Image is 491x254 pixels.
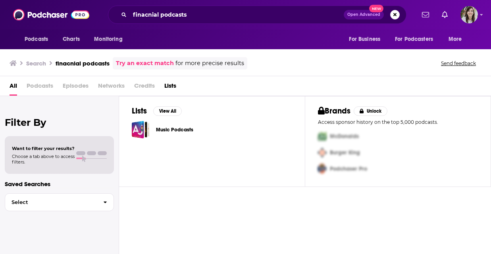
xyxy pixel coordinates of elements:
input: Search podcasts, credits, & more... [130,8,344,21]
h2: Brands [318,106,351,116]
span: New [369,5,383,12]
a: Charts [58,32,85,47]
span: Open Advanced [347,13,380,17]
span: More [449,34,462,45]
button: open menu [390,32,445,47]
a: Show notifications dropdown [439,8,451,21]
img: First Pro Logo [315,128,330,144]
a: Try an exact match [116,59,174,68]
img: Second Pro Logo [315,144,330,161]
span: for more precise results [175,59,244,68]
button: Unlock [354,106,387,116]
span: For Business [349,34,380,45]
span: Burger King [330,149,360,156]
a: Music Podcasts [156,125,193,134]
a: ListsView All [132,106,182,116]
h2: Filter By [5,117,114,128]
h3: finacnial podcasts [56,60,110,67]
p: Access sponsor history on the top 5,000 podcasts. [318,119,478,125]
span: Monitoring [94,34,122,45]
a: Lists [164,79,176,96]
button: open menu [443,32,472,47]
span: Podcasts [27,79,53,96]
img: Podchaser - Follow, Share and Rate Podcasts [13,7,89,22]
p: Saved Searches [5,180,114,188]
button: open menu [19,32,58,47]
span: For Podcasters [395,34,433,45]
button: View All [153,106,182,116]
h3: Search [26,60,46,67]
span: McDonalds [330,133,359,140]
button: Open AdvancedNew [344,10,384,19]
button: Send feedback [439,60,478,67]
img: Third Pro Logo [315,161,330,177]
span: Charts [63,34,80,45]
a: Show notifications dropdown [419,8,432,21]
span: Episodes [63,79,89,96]
span: Podchaser Pro [330,165,367,172]
span: Choose a tab above to access filters. [12,154,75,165]
span: Select [5,200,97,205]
button: open menu [343,32,390,47]
span: Podcasts [25,34,48,45]
img: User Profile [460,6,478,23]
a: All [10,79,17,96]
a: Music Podcasts [132,121,150,139]
button: Show profile menu [460,6,478,23]
button: open menu [89,32,133,47]
div: Search podcasts, credits, & more... [108,6,406,24]
span: Logged in as devinandrade [460,6,478,23]
h2: Lists [132,106,147,116]
span: Want to filter your results? [12,146,75,151]
span: Networks [98,79,125,96]
button: Select [5,193,114,211]
span: Credits [134,79,155,96]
